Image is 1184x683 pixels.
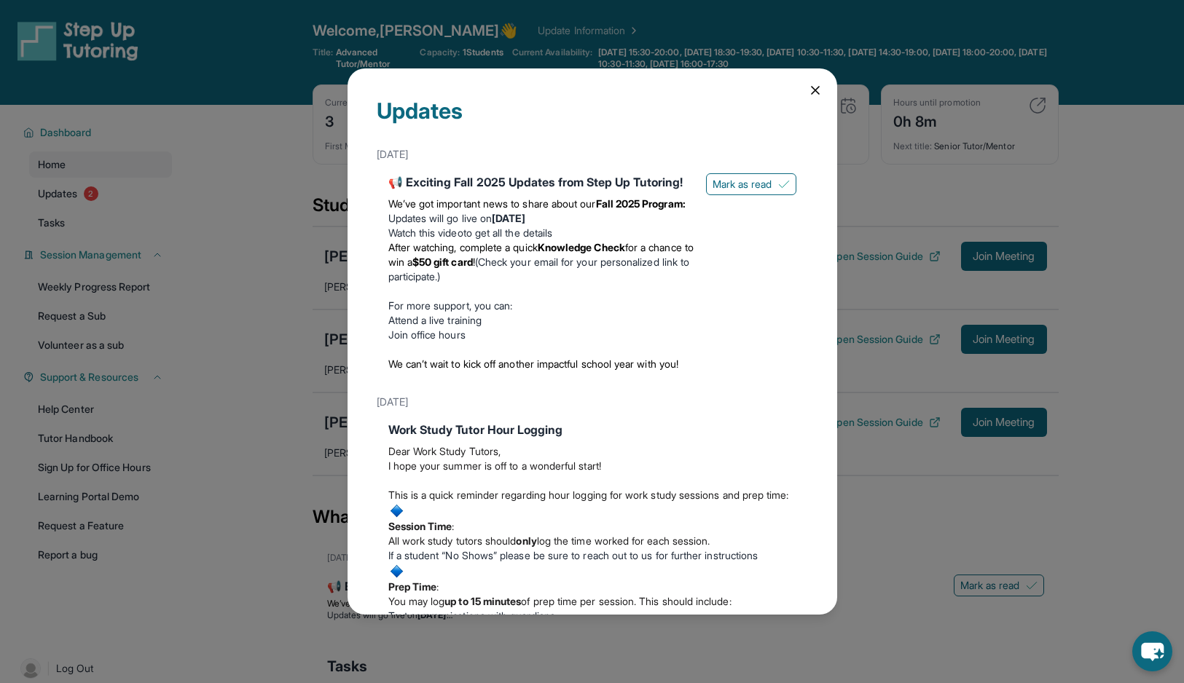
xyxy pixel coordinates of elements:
[388,595,445,607] span: You may log
[388,211,694,226] li: Updates will go live on
[537,534,710,547] span: log the time worked for each session.
[388,240,694,284] li: (Check your email for your personalized link to participate.)
[377,98,808,141] div: Updates
[1132,631,1172,671] button: chat-button
[388,609,555,622] span: Text communications with guardians
[521,595,731,607] span: of prep time per session. This should include:
[473,256,475,268] span: !
[388,328,466,341] a: Join office hours
[538,241,625,253] strong: Knowledge Check
[388,197,596,210] span: We’ve got important news to share about our
[596,197,686,210] strong: Fall 2025 Program:
[388,563,405,580] img: :small_blue_diamond:
[452,520,454,532] span: :
[377,389,808,415] div: [DATE]
[492,212,525,224] strong: [DATE]
[388,358,679,370] span: We can’t wait to kick off another impactful school year with you!
[388,489,789,501] span: This is a quick reminder regarding hour logging for work study sessions and prep time:
[388,459,601,472] span: I hope your summer is off to a wonderful start!
[388,241,538,253] span: After watching, complete a quick
[388,520,452,532] strong: Session Time
[377,141,808,167] div: [DATE]
[388,299,694,313] p: For more support, you can:
[388,580,437,593] strong: Prep Time
[388,502,405,519] img: :small_blue_diamond:
[388,226,694,240] li: to get all the details
[388,226,463,239] a: Watch this video
[388,173,694,191] div: 📢 Exciting Fall 2025 Updates from Step Up Tutoring!
[713,177,772,192] span: Mark as read
[388,534,517,547] span: All work study tutors should
[778,178,790,190] img: Mark as read
[706,173,796,195] button: Mark as read
[388,314,482,326] a: Attend a live training
[388,549,758,561] span: If a student “No Shows” please be sure to reach out to us for further instructions
[436,580,439,593] span: :
[444,595,521,607] strong: up to 15 minutes
[412,256,473,268] strong: $50 gift card
[388,445,501,457] span: Dear Work Study Tutors,
[388,421,796,438] div: Work Study Tutor Hour Logging
[516,534,536,547] strong: only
